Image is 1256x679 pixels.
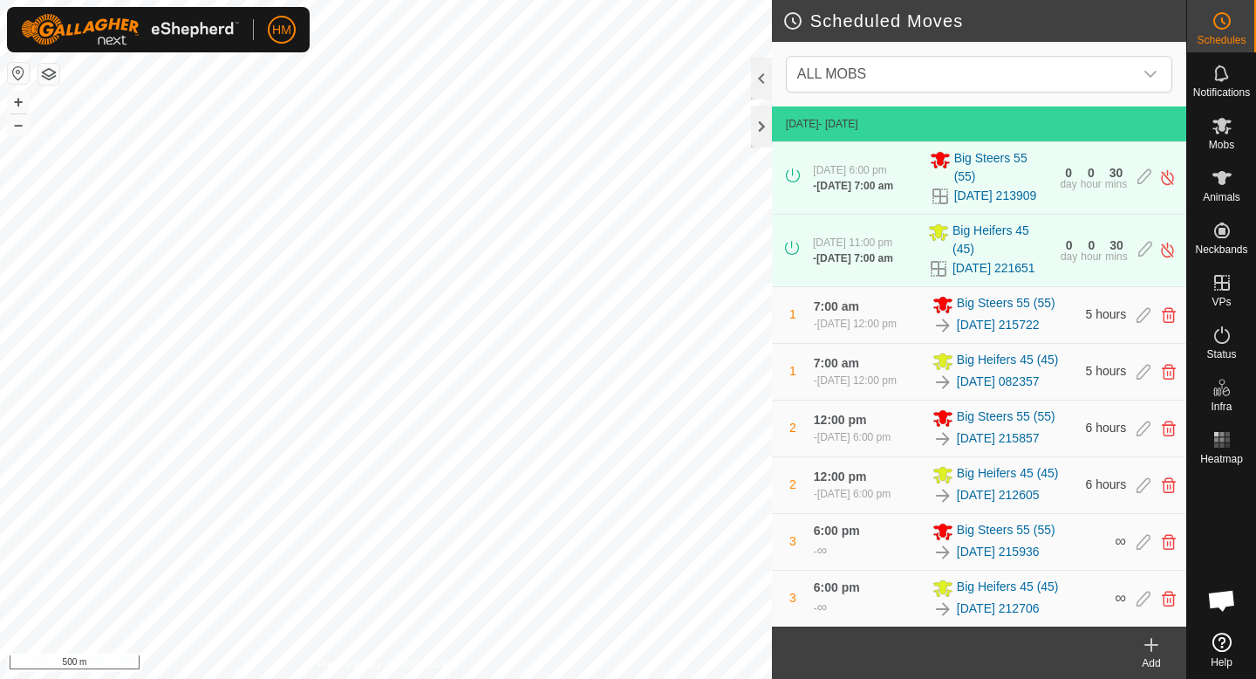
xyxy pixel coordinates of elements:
span: Big Heifers 45 (45) [957,464,1059,485]
img: To [932,429,953,449]
div: - [813,178,893,194]
a: [DATE] 221651 [952,259,1035,278]
div: 0 [1065,167,1072,179]
div: 0 [1088,239,1095,251]
img: To [932,315,953,336]
div: - [814,429,891,445]
span: [DATE] 6:00 pm [817,431,891,443]
span: Big Heifers 45 (45) [957,351,1059,372]
span: Big Heifers 45 (45) [957,578,1059,599]
div: mins [1105,179,1127,189]
span: VPs [1212,297,1231,307]
span: ALL MOBS [797,66,866,81]
span: Big Steers 55 (55) [954,149,1050,186]
span: 6 hours [1086,477,1127,491]
img: Turn off schedule move [1159,168,1176,187]
span: 5 hours [1086,307,1127,321]
div: - [814,373,897,388]
img: To [932,599,953,620]
button: + [8,92,29,113]
span: 5 hours [1086,364,1127,378]
a: [DATE] 215722 [957,316,1040,334]
div: 30 [1109,167,1123,179]
div: dropdown trigger [1133,57,1168,92]
span: [DATE] 6:00 pm [813,164,886,176]
img: Gallagher Logo [21,14,239,45]
span: Infra [1211,401,1232,412]
span: Schedules [1197,35,1246,45]
span: [DATE] 6:00 pm [817,488,891,500]
span: 3 [789,534,796,548]
div: day [1060,179,1076,189]
div: hour [1081,179,1102,189]
img: Turn off schedule move [1159,241,1176,259]
div: day [1061,251,1077,262]
a: Help [1187,626,1256,675]
button: Map Layers [38,64,59,85]
span: 6:00 pm [814,580,860,594]
img: To [932,542,953,563]
button: Reset Map [8,63,29,84]
div: Add [1116,655,1186,671]
span: 12:00 pm [814,470,867,484]
span: 12:00 pm [814,413,867,427]
span: 1 [789,307,796,321]
span: Animals [1203,192,1240,202]
span: Big Steers 55 (55) [957,294,1055,315]
button: – [8,114,29,135]
span: Status [1206,349,1236,360]
span: [DATE] [786,118,819,130]
span: ∞ [817,600,827,614]
a: [DATE] 082357 [957,373,1040,391]
h2: Scheduled Moves [782,10,1186,31]
span: 3 [789,591,796,605]
span: Big Steers 55 (55) [957,521,1055,542]
a: [DATE] 212706 [957,600,1040,618]
img: To [932,372,953,393]
span: ∞ [1115,532,1126,550]
a: [DATE] 215857 [957,429,1040,448]
span: - [DATE] [819,118,858,130]
span: Heatmap [1200,454,1243,464]
span: 7:00 am [814,356,859,370]
span: 7:00 am [814,299,859,313]
span: 1 [789,364,796,378]
a: [DATE] 212605 [957,486,1040,504]
a: [DATE] 213909 [954,187,1037,205]
span: 2 [789,477,796,491]
span: Help [1211,657,1232,668]
span: 2 [789,421,796,435]
div: 30 [1109,239,1123,251]
div: - [814,486,891,502]
div: hour [1081,251,1102,262]
div: Open chat [1196,574,1248,627]
div: - [814,316,897,332]
a: [DATE] 215936 [957,543,1040,561]
span: Mobs [1209,140,1234,150]
span: HM [272,21,291,39]
div: mins [1105,251,1127,262]
div: - [813,250,893,266]
span: Big Steers 55 (55) [957,408,1055,429]
img: To [932,485,953,506]
span: 6 hours [1086,421,1127,435]
span: [DATE] 12:00 pm [817,318,897,330]
div: - [814,597,827,618]
div: 0 [1088,167,1095,179]
span: [DATE] 12:00 pm [817,374,897,387]
span: ∞ [1115,589,1126,607]
span: Notifications [1193,87,1250,98]
div: - [814,540,827,561]
span: Big Heifers 45 (45) [952,222,1050,258]
span: Neckbands [1195,244,1247,255]
span: [DATE] 7:00 am [816,180,893,192]
span: 6:00 pm [814,524,860,538]
span: ALL MOBS [790,57,1133,92]
a: Privacy Policy [317,656,382,672]
span: [DATE] 11:00 pm [813,237,892,249]
a: Contact Us [403,656,454,672]
span: [DATE] 7:00 am [816,252,893,264]
span: ∞ [817,543,827,558]
div: 0 [1066,239,1073,251]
